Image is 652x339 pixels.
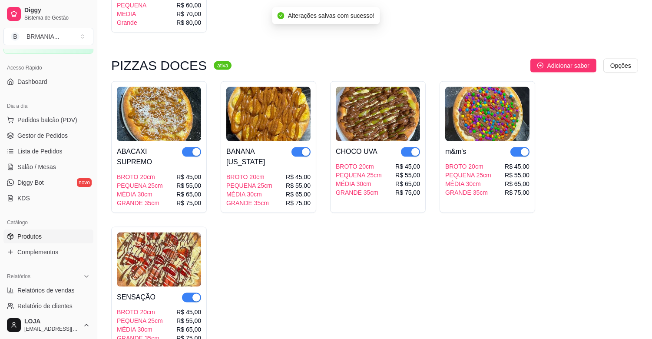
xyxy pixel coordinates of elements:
[117,146,182,167] div: ABACAXI SUPREMO
[445,188,491,197] div: GRANDE 35cm
[117,1,146,10] div: PEQUENA
[17,248,58,256] span: Complementos
[505,171,530,179] div: R$ 55,00
[395,171,420,179] div: R$ 55,00
[3,229,93,243] a: Produtos
[3,191,93,205] a: KDS
[226,190,272,199] div: MÉDIA 30cm
[17,178,44,187] span: Diggy Bot
[336,179,382,188] div: MÉDIA 30cm
[3,3,93,24] a: DiggySistema de Gestão
[3,216,93,229] div: Catálogo
[17,194,30,203] span: KDS
[286,199,311,207] div: R$ 75,00
[505,162,530,171] div: R$ 45,00
[17,147,63,156] span: Lista de Pedidos
[24,326,79,332] span: [EMAIL_ADDRESS][DOMAIN_NAME]
[176,308,201,316] div: R$ 45,00
[176,1,201,10] div: R$ 60,00
[286,181,311,190] div: R$ 55,00
[176,325,201,334] div: R$ 65,00
[610,61,631,70] span: Opções
[7,273,30,280] span: Relatórios
[111,60,207,71] h3: PIZZAS DOCES
[117,87,201,141] img: product-image
[117,199,163,207] div: GRANDE 35cm
[117,308,163,316] div: BROTO 20cm
[117,18,146,27] div: Grande
[17,302,73,310] span: Relatório de clientes
[26,32,59,41] div: BRMANIA ...
[395,162,420,171] div: R$ 45,00
[3,160,93,174] a: Salão / Mesas
[278,12,285,19] span: check-circle
[3,283,93,297] a: Relatórios de vendas
[505,188,530,197] div: R$ 75,00
[288,12,374,19] span: Alterações salvas com sucesso!
[17,286,75,295] span: Relatórios de vendas
[17,116,77,124] span: Pedidos balcão (PDV)
[3,99,93,113] div: Dia a dia
[117,10,146,18] div: MEDIA
[336,188,382,197] div: GRANDE 35cm
[286,190,311,199] div: R$ 65,00
[176,199,201,207] div: R$ 75,00
[3,144,93,158] a: Lista de Pedidos
[445,171,491,179] div: PEQUENA 25cm
[176,181,201,190] div: R$ 55,00
[395,188,420,197] div: R$ 75,00
[3,75,93,89] a: Dashboard
[17,163,56,171] span: Salão / Mesas
[336,87,420,141] img: product-image
[176,316,201,325] div: R$ 55,00
[117,233,201,287] img: product-image
[3,315,93,336] button: LOJA[EMAIL_ADDRESS][DOMAIN_NAME]
[3,299,93,313] a: Relatório de clientes
[17,232,42,241] span: Produtos
[117,325,163,334] div: MÉDIA 30cm
[336,146,377,157] div: CHOCO UVA
[24,318,79,326] span: LOJA
[603,59,638,73] button: Opções
[24,7,90,14] span: Diggy
[3,61,93,75] div: Acesso Rápido
[17,77,47,86] span: Dashboard
[505,179,530,188] div: R$ 65,00
[17,131,68,140] span: Gestor de Pedidos
[336,162,382,171] div: BROTO 20cm
[226,181,272,190] div: PEQUENA 25cm
[117,292,156,302] div: SENSAÇÃO
[336,171,382,179] div: PEQUENA 25cm
[286,173,311,181] div: R$ 45,00
[11,32,20,41] span: B
[226,146,291,167] div: BANANA [US_STATE]
[537,63,543,69] span: plus-circle
[445,179,491,188] div: MÉDIA 30cm
[117,181,163,190] div: PEQUENA 25cm
[226,199,272,207] div: GRANDE 35cm
[547,61,589,70] span: Adicionar sabor
[117,190,163,199] div: MÉDIA 30cm
[530,59,596,73] button: Adicionar sabor
[395,179,420,188] div: R$ 65,00
[3,28,93,45] button: Select a team
[3,113,93,127] button: Pedidos balcão (PDV)
[226,173,272,181] div: BROTO 20cm
[3,129,93,143] a: Gestor de Pedidos
[176,10,201,18] div: R$ 70,00
[214,61,232,70] sup: ativa
[176,173,201,181] div: R$ 45,00
[445,162,491,171] div: BROTO 20cm
[445,87,530,141] img: product-image
[24,14,90,21] span: Sistema de Gestão
[445,146,466,157] div: m&m's
[3,245,93,259] a: Complementos
[226,87,311,141] img: product-image
[176,190,201,199] div: R$ 65,00
[117,316,163,325] div: PEQUENA 25cm
[176,18,201,27] div: R$ 80,00
[3,176,93,189] a: Diggy Botnovo
[117,173,163,181] div: BROTO 20cm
